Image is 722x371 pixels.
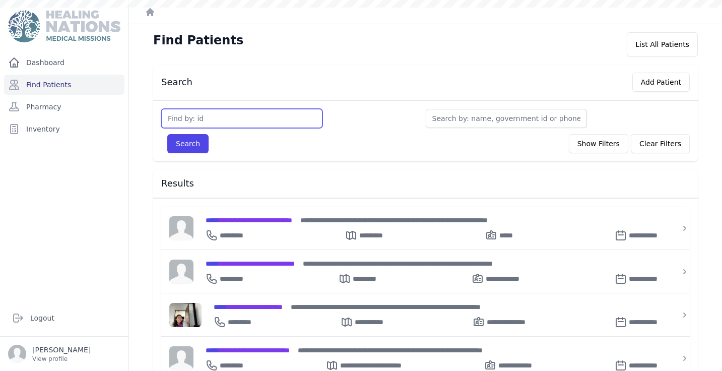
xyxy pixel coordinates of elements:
[4,75,124,95] a: Find Patients
[8,308,120,328] a: Logout
[8,345,120,363] a: [PERSON_NAME] View profile
[161,177,690,190] h3: Results
[426,109,587,128] input: Search by: name, government id or phone
[569,134,628,153] button: Show Filters
[169,260,193,284] img: person-242608b1a05df3501eefc295dc1bc67a.jpg
[32,345,91,355] p: [PERSON_NAME]
[169,216,193,240] img: person-242608b1a05df3501eefc295dc1bc67a.jpg
[161,109,322,128] input: Find by: id
[169,346,193,370] img: person-242608b1a05df3501eefc295dc1bc67a.jpg
[4,119,124,139] a: Inventory
[4,52,124,73] a: Dashboard
[32,355,91,363] p: View profile
[167,134,209,153] button: Search
[631,134,690,153] button: Clear Filters
[153,32,243,48] h1: Find Patients
[161,76,192,88] h3: Search
[8,10,120,42] img: Medical Missions EMR
[627,32,698,56] div: List All Patients
[169,303,202,327] img: xfdmblekuUtzgAAACV0RVh0ZGF0ZTpjcmVhdGUAMjAyNS0wNi0xOVQxOTo0ODoxMyswMDowMMTCnVcAAAAldEVYdGRhdGU6bW...
[4,97,124,117] a: Pharmacy
[632,73,690,92] button: Add Patient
